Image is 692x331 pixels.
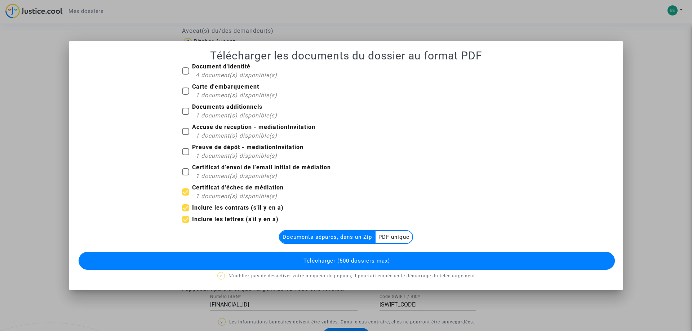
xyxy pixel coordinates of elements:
[192,184,284,191] b: Certificat d'échec de médiation
[196,173,277,179] span: 1 document(s) disponible(s)
[280,231,376,243] multi-toggle-item: Documents séparés, dans un Zip
[196,152,277,159] span: 1 document(s) disponible(s)
[192,63,250,70] b: Document d'identité
[196,112,277,119] span: 1 document(s) disponible(s)
[303,258,390,264] span: Télécharger (500 dossiers max)
[220,274,222,278] span: ?
[192,103,262,110] b: Documents additionnels
[196,92,277,99] span: 1 document(s) disponible(s)
[192,204,284,211] b: Inclure les contrats (s'il y en a)
[78,49,614,62] h1: Télécharger les documents du dossier au format PDF
[192,83,259,90] b: Carte d'embarquement
[78,272,614,281] p: N'oubliez pas de désactiver votre bloqueur de popups, il pourrait empêcher le démarrage du téléch...
[79,252,615,270] button: Télécharger (500 dossiers max)
[196,193,277,200] span: 1 document(s) disponible(s)
[196,72,277,79] span: 4 document(s) disponible(s)
[196,132,277,139] span: 1 document(s) disponible(s)
[192,216,279,223] b: Inclure les lettres (s'il y en a)
[192,164,331,171] b: Certificat d'envoi de l'email initial de médiation
[192,124,315,130] b: Accusé de réception - mediationInvitation
[376,231,412,243] multi-toggle-item: PDF unique
[192,144,303,151] b: Preuve de dépôt - mediationInvitation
